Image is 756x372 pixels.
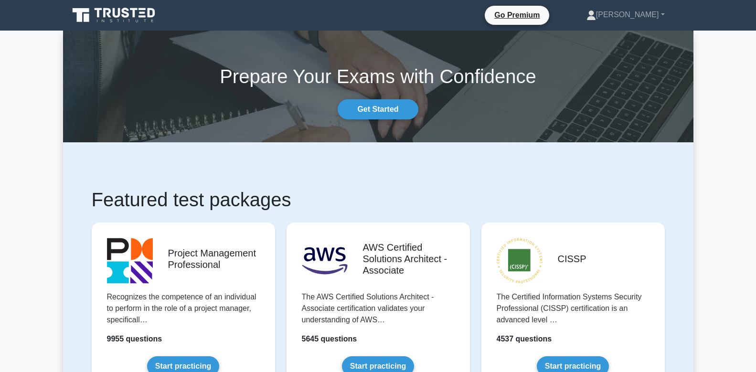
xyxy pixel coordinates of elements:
a: Get Started [338,99,418,119]
a: [PERSON_NAME] [564,5,688,24]
a: Go Premium [489,9,545,21]
h1: Featured test packages [92,188,665,211]
h1: Prepare Your Exams with Confidence [63,65,693,88]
